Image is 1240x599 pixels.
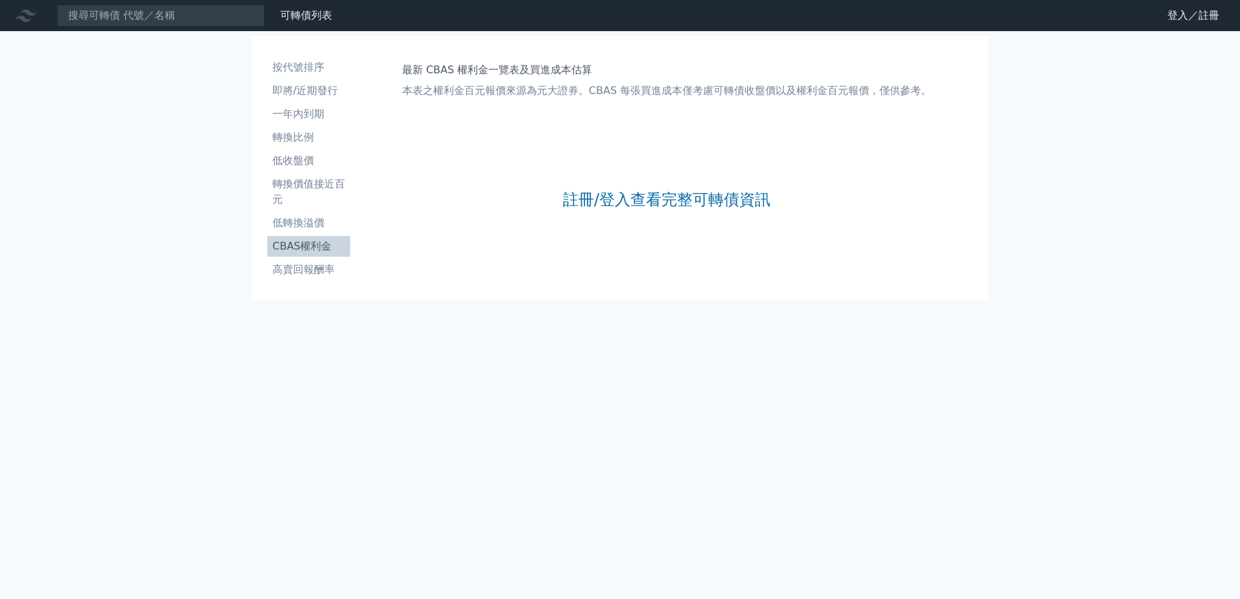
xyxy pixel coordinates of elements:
input: 搜尋可轉債 代號／名稱 [57,5,265,27]
li: 按代號排序 [267,60,350,75]
a: 註冊/登入查看完整可轉債資訊 [563,189,770,210]
a: 低收盤價 [267,150,350,171]
a: 一年內到期 [267,104,350,124]
a: 按代號排序 [267,57,350,78]
a: 即將/近期發行 [267,80,350,101]
li: 一年內到期 [267,106,350,122]
a: 轉換價值接近百元 [267,174,350,210]
li: 即將/近期發行 [267,83,350,99]
li: 高賣回報酬率 [267,262,350,277]
h1: 最新 CBAS 權利金一覽表及買進成本估算 [402,62,931,78]
a: 可轉債列表 [280,9,332,21]
a: 高賣回報酬率 [267,259,350,280]
li: 轉換價值接近百元 [267,176,350,207]
li: 低收盤價 [267,153,350,169]
a: 登入／註冊 [1157,5,1230,26]
p: 本表之權利金百元報價來源為元大證券。CBAS 每張買進成本僅考慮可轉債收盤價以及權利金百元報價，僅供參考。 [402,83,931,99]
li: 低轉換溢價 [267,215,350,231]
a: CBAS權利金 [267,236,350,257]
li: CBAS權利金 [267,239,350,254]
a: 轉換比例 [267,127,350,148]
li: 轉換比例 [267,130,350,145]
a: 低轉換溢價 [267,213,350,233]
